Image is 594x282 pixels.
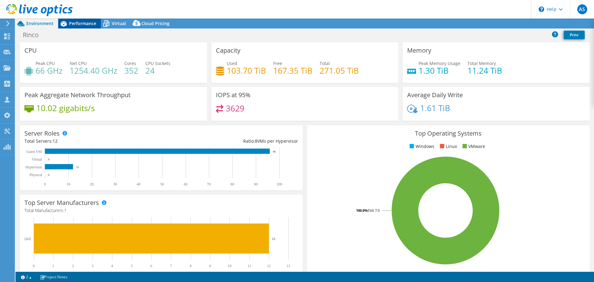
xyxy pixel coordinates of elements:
[577,4,587,14] span: AS
[48,158,49,161] text: 0
[36,273,72,281] a: Project Notes
[131,264,133,268] text: 5
[69,20,96,26] span: Performance
[267,264,271,268] text: 12
[76,166,79,169] text: 12
[407,92,463,98] h3: Average Daily Write
[24,199,99,206] h3: Top Server Manufacturers
[36,105,95,111] h4: 10.02 gigabits/s
[368,208,380,213] tspan: ESXi 7.0
[24,237,31,241] text: Dell
[228,264,231,268] text: 10
[25,165,42,169] text: Hypervisor
[539,7,544,12] svg: \n
[419,67,460,74] h4: 1.30 TiB
[564,31,585,39] a: Print
[48,173,49,176] text: 0
[420,105,450,111] h4: 1.61 TiB
[161,138,298,145] div: Ratio: VMs per Hypervisor
[113,182,117,186] text: 30
[26,150,42,154] text: Guest VM
[255,138,257,144] span: 8
[32,157,42,162] text: Virtual
[141,20,170,26] span: Cloud Pricing
[230,182,234,186] text: 80
[64,207,67,213] span: 1
[320,67,359,74] h4: 271.05 TiB
[207,182,211,186] text: 70
[312,130,585,137] h3: Top Operating Systems
[273,150,276,153] text: 96
[26,20,54,26] span: Environment
[24,130,60,137] h3: Server Roles
[227,67,266,74] h4: 103.70 TiB
[209,264,211,268] text: 9
[24,207,298,214] h4: Total Manufacturers:
[29,173,42,177] text: Physical
[227,60,237,66] span: Used
[226,105,244,112] h4: 3629
[124,67,138,74] h4: 352
[124,60,136,66] span: Cores
[408,143,434,150] li: Windows
[286,264,290,268] text: 13
[92,264,93,268] text: 3
[20,32,48,38] h1: Rinco
[273,67,312,74] h4: 167.35 TiB
[36,67,62,74] h4: 66 GHz
[216,92,251,98] h3: IOPS at 95%
[137,182,140,186] text: 40
[90,182,94,186] text: 20
[72,264,74,268] text: 2
[111,264,113,268] text: 4
[44,182,46,186] text: 0
[150,264,152,268] text: 6
[52,264,54,268] text: 1
[170,264,172,268] text: 7
[24,47,37,54] h3: CPU
[24,138,161,145] div: Total Servers:
[419,60,460,66] span: Peak Memory Usage
[247,264,251,268] text: 11
[36,60,55,66] span: Peak CPU
[145,60,170,66] span: CPU Sockets
[277,182,282,186] text: 100
[190,264,192,268] text: 8
[438,143,457,150] li: Linux
[70,60,87,66] span: Net CPU
[67,182,70,186] text: 10
[53,138,58,144] span: 12
[254,182,258,186] text: 90
[33,264,35,268] text: 0
[112,20,126,26] span: Virtual
[145,67,170,74] h4: 24
[467,67,502,74] h4: 11.24 TiB
[320,60,330,66] span: Total
[70,67,117,74] h4: 1254.40 GHz
[407,47,431,54] h3: Memory
[273,60,282,66] span: Free
[24,92,131,98] h3: Peak Aggregate Network Throughput
[17,273,36,281] a: 2
[160,182,164,186] text: 50
[356,208,368,213] tspan: 100.0%
[461,143,485,150] li: VMware
[216,47,240,54] h3: Capacity
[272,237,275,241] text: 12
[467,60,496,66] span: Total Memory
[184,182,187,186] text: 60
